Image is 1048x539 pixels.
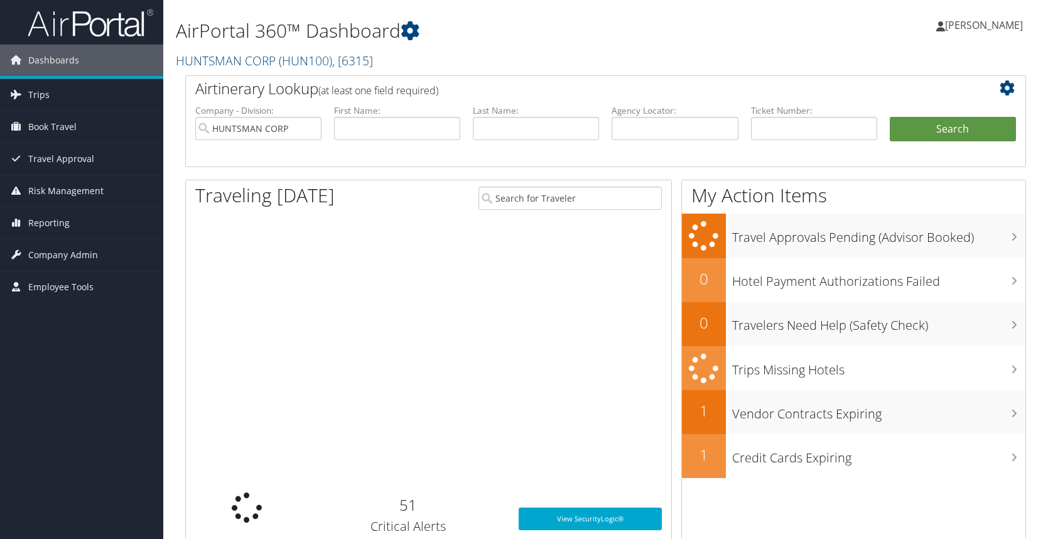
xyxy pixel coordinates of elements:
[334,104,460,117] label: First Name:
[612,104,738,117] label: Agency Locator:
[28,79,50,111] span: Trips
[682,444,726,465] h2: 1
[28,143,94,175] span: Travel Approval
[945,18,1023,32] span: [PERSON_NAME]
[682,182,1025,209] h1: My Action Items
[28,175,104,207] span: Risk Management
[28,111,77,143] span: Book Travel
[732,266,1025,290] h3: Hotel Payment Authorizations Failed
[28,45,79,76] span: Dashboards
[682,434,1025,478] a: 1Credit Cards Expiring
[732,443,1025,467] h3: Credit Cards Expiring
[473,104,599,117] label: Last Name:
[28,239,98,271] span: Company Admin
[682,268,726,290] h2: 0
[936,6,1035,44] a: [PERSON_NAME]
[176,52,373,69] a: HUNTSMAN CORP
[682,258,1025,302] a: 0Hotel Payment Authorizations Failed
[28,271,94,303] span: Employee Tools
[682,214,1025,258] a: Travel Approvals Pending (Advisor Booked)
[195,182,335,209] h1: Traveling [DATE]
[890,117,1016,142] button: Search
[519,508,662,530] a: View SecurityLogic®
[682,400,726,422] h2: 1
[682,346,1025,391] a: Trips Missing Hotels
[316,518,500,535] h3: Critical Alerts
[176,18,749,44] h1: AirPortal 360™ Dashboard
[28,207,70,239] span: Reporting
[682,312,726,334] h2: 0
[195,78,946,99] h2: Airtinerary Lookup
[732,399,1025,423] h3: Vendor Contracts Expiring
[332,52,373,69] span: , [ 6315 ]
[751,104,877,117] label: Ticket Number:
[279,52,332,69] span: ( HUN100 )
[28,8,153,38] img: airportal-logo.png
[732,222,1025,246] h3: Travel Approvals Pending (Advisor Booked)
[316,494,500,516] h2: 51
[682,302,1025,346] a: 0Travelers Need Help (Safety Check)
[732,355,1025,379] h3: Trips Missing Hotels
[732,310,1025,334] h3: Travelers Need Help (Safety Check)
[318,84,438,97] span: (at least one field required)
[478,187,662,210] input: Search for Traveler
[195,104,321,117] label: Company - Division:
[682,390,1025,434] a: 1Vendor Contracts Expiring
